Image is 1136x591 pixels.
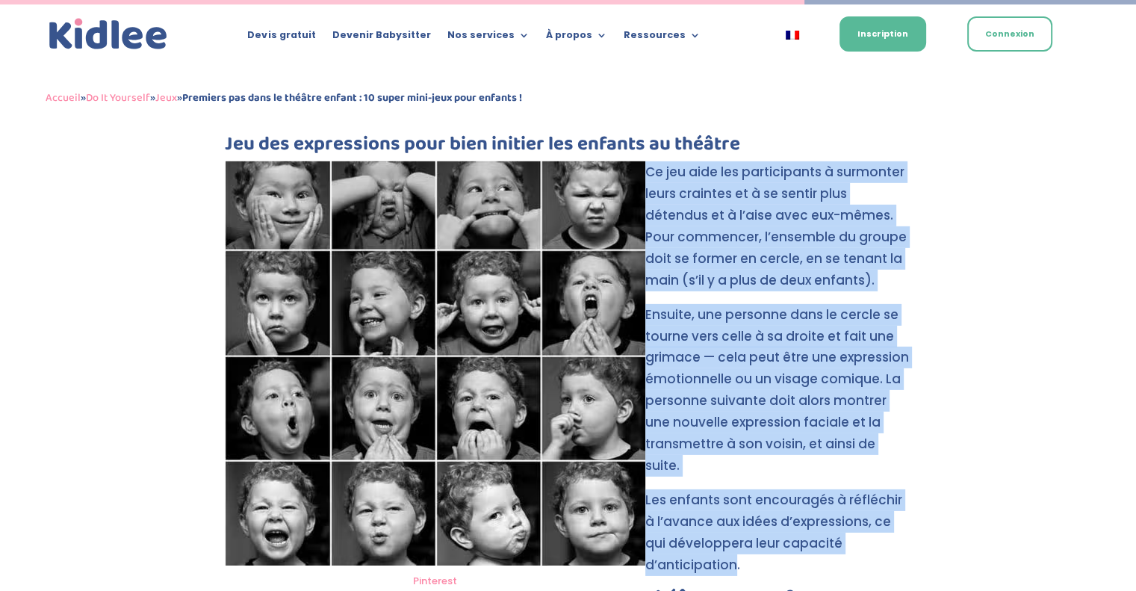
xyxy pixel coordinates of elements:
[46,89,522,107] span: » » »
[545,30,606,46] a: À propos
[46,89,81,107] a: Accueil
[182,89,522,107] strong: Premiers pas dans le théâtre enfant : 10 super mini-jeux pour enfants !
[46,15,171,54] a: Kidlee Logo
[86,89,150,107] a: Do It Yourself
[155,89,177,107] a: Jeux
[786,31,799,40] img: Français
[46,15,171,54] img: logo_kidlee_bleu
[332,30,430,46] a: Devenir Babysitter
[413,574,457,588] a: Pinterest
[839,16,926,52] a: Inscription
[247,30,315,46] a: Devis gratuit
[225,161,645,566] img: Théâtre enfants : jeu des expressions, photo d'enfants
[623,30,700,46] a: Ressources
[447,30,529,46] a: Nos services
[225,134,912,161] h3: Jeu des expressions pour bien initier les enfants au théâtre
[967,16,1052,52] a: Connexion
